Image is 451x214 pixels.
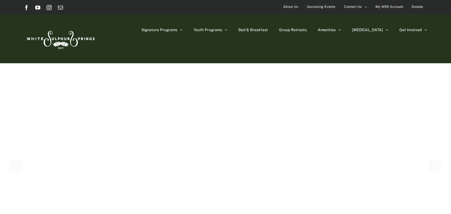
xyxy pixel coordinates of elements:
span: Group Retreats [279,28,307,32]
a: Amenities [318,14,341,46]
a: Email [58,5,63,10]
span: Contact Us [344,2,362,11]
span: Amenities [318,28,336,32]
span: Get Involved [399,28,422,32]
span: Donate [412,2,423,11]
span: About Us [283,2,298,11]
a: Facebook [24,5,29,10]
img: White Sulphur Springs Logo [24,24,96,53]
span: Bed & Breakfast [238,28,268,32]
a: Youth Programs [194,14,227,46]
nav: Main Menu [141,14,427,46]
span: My WSS Account [375,2,403,11]
span: [MEDICAL_DATA] [352,28,383,32]
span: Signature Programs [141,28,177,32]
span: Upcoming Events [307,2,335,11]
a: Group Retreats [279,14,307,46]
a: Instagram [47,5,52,10]
a: [MEDICAL_DATA] [352,14,388,46]
a: Bed & Breakfast [238,14,268,46]
a: Signature Programs [141,14,183,46]
a: YouTube [35,5,40,10]
a: Get Involved [399,14,427,46]
span: Youth Programs [194,28,222,32]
